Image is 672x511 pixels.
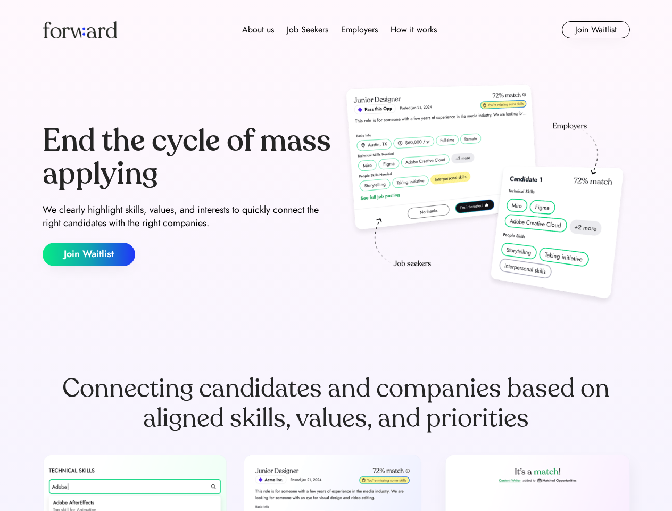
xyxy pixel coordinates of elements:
div: How it works [391,23,437,36]
img: Forward logo [43,21,117,38]
button: Join Waitlist [562,21,630,38]
div: About us [242,23,274,36]
img: hero-image.png [341,81,630,310]
button: Join Waitlist [43,243,135,266]
div: Connecting candidates and companies based on aligned skills, values, and priorities [43,374,630,433]
div: Job Seekers [287,23,328,36]
div: End the cycle of mass applying [43,125,332,190]
div: We clearly highlight skills, values, and interests to quickly connect the right candidates with t... [43,203,332,230]
div: Employers [341,23,378,36]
